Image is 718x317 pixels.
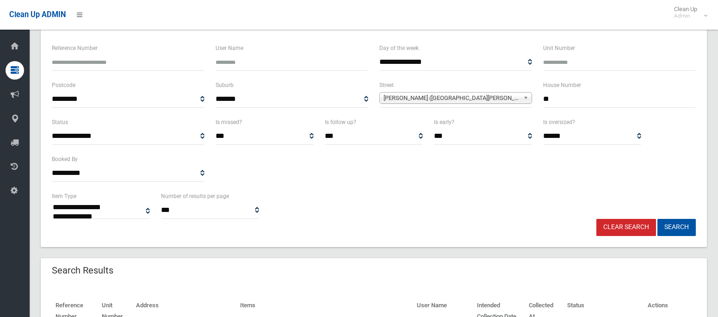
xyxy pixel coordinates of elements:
a: Clear Search [596,219,656,236]
small: Admin [674,12,697,19]
label: Is early? [434,117,454,127]
label: Postcode [52,80,75,90]
label: Booked By [52,154,78,164]
span: [PERSON_NAME] ([GEOGRAPHIC_DATA][PERSON_NAME]) [384,93,520,104]
label: Reference Number [52,43,98,53]
label: Is follow up? [325,117,356,127]
label: Street [379,80,394,90]
span: Clean Up ADMIN [9,10,66,19]
span: Clean Up [669,6,706,19]
label: Status [52,117,68,127]
label: Is missed? [216,117,242,127]
button: Search [657,219,696,236]
label: Number of results per page [161,191,229,201]
label: User Name [216,43,243,53]
label: Is oversized? [543,117,575,127]
label: Day of the week [379,43,419,53]
label: Suburb [216,80,234,90]
label: Unit Number [543,43,575,53]
header: Search Results [41,261,124,280]
label: House Number [543,80,581,90]
label: Item Type [52,191,76,201]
